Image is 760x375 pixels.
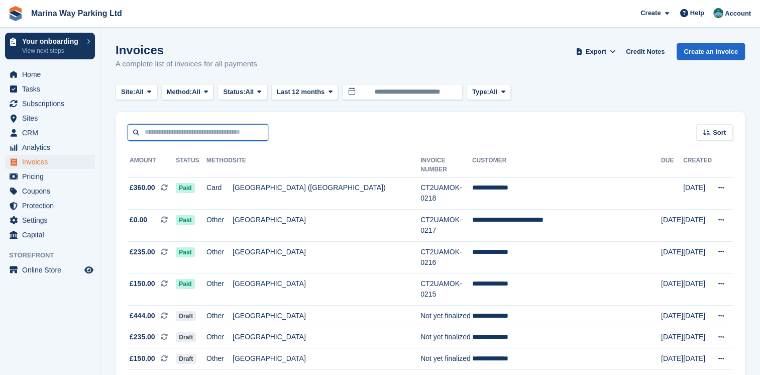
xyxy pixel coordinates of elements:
span: Sites [22,111,82,125]
td: [GEOGRAPHIC_DATA] [233,348,420,370]
td: Other [206,348,233,370]
a: menu [5,126,95,140]
span: £150.00 [130,278,155,289]
span: £150.00 [130,353,155,364]
a: menu [5,228,95,242]
span: Capital [22,228,82,242]
td: Other [206,273,233,306]
a: menu [5,67,95,81]
span: Analytics [22,140,82,154]
td: [GEOGRAPHIC_DATA] [233,306,420,327]
span: Status: [223,87,245,97]
span: Sort [713,128,726,138]
span: Paid [176,215,194,225]
th: Customer [472,153,661,178]
span: Protection [22,199,82,213]
span: Draft [176,311,196,321]
a: Credit Notes [622,43,669,60]
td: Card [206,177,233,210]
td: [DATE] [683,306,712,327]
span: All [489,87,498,97]
a: menu [5,213,95,227]
td: Other [206,241,233,273]
button: Export [574,43,618,60]
button: Method: All [161,84,214,101]
p: View next steps [22,46,82,55]
td: [GEOGRAPHIC_DATA] [233,210,420,242]
a: Your onboarding View next steps [5,33,95,59]
td: [DATE] [683,273,712,306]
span: Tasks [22,82,82,96]
td: [GEOGRAPHIC_DATA] ([GEOGRAPHIC_DATA]) [233,177,420,210]
td: CT2UAMOK-0215 [420,273,472,306]
span: Online Store [22,263,82,277]
span: All [192,87,200,97]
a: Marina Way Parking Ltd [27,5,126,22]
span: Coupons [22,184,82,198]
button: Status: All [218,84,267,101]
td: [DATE] [683,327,712,348]
span: £235.00 [130,332,155,342]
span: Export [586,47,606,57]
td: CT2UAMOK-0218 [420,177,472,210]
button: Type: All [467,84,511,101]
h1: Invoices [116,43,257,57]
td: [DATE] [661,273,683,306]
span: Draft [176,332,196,342]
span: Paid [176,279,194,289]
th: Amount [128,153,176,178]
th: Method [206,153,233,178]
span: Home [22,67,82,81]
span: Storefront [9,250,100,260]
td: [DATE] [683,210,712,242]
span: Account [725,9,751,19]
span: Settings [22,213,82,227]
td: [DATE] [661,241,683,273]
th: Due [661,153,683,178]
td: Other [206,327,233,348]
span: Subscriptions [22,97,82,111]
a: menu [5,263,95,277]
span: Paid [176,247,194,257]
td: Other [206,306,233,327]
span: Paid [176,183,194,193]
p: A complete list of invoices for all payments [116,58,257,70]
span: Method: [167,87,192,97]
button: Site: All [116,84,157,101]
td: [GEOGRAPHIC_DATA] [233,327,420,348]
span: Help [690,8,704,18]
td: [DATE] [661,210,683,242]
span: Site: [121,87,135,97]
span: Invoices [22,155,82,169]
a: menu [5,155,95,169]
td: [DATE] [683,348,712,370]
a: Create an Invoice [677,43,745,60]
th: Invoice Number [420,153,472,178]
img: Richard [713,8,723,18]
td: Not yet finalized [420,348,472,370]
span: All [246,87,254,97]
td: Not yet finalized [420,306,472,327]
td: [GEOGRAPHIC_DATA] [233,241,420,273]
td: [DATE] [683,241,712,273]
a: menu [5,82,95,96]
span: Create [640,8,661,18]
td: [DATE] [683,177,712,210]
td: [DATE] [661,348,683,370]
td: [DATE] [661,327,683,348]
span: Pricing [22,169,82,183]
span: £235.00 [130,247,155,257]
span: £444.00 [130,311,155,321]
span: Draft [176,354,196,364]
span: All [135,87,144,97]
th: Status [176,153,206,178]
td: [GEOGRAPHIC_DATA] [233,273,420,306]
span: Last 12 months [277,87,324,97]
button: Last 12 months [271,84,338,101]
td: Other [206,210,233,242]
span: Type: [472,87,489,97]
td: CT2UAMOK-0216 [420,241,472,273]
th: Site [233,153,420,178]
img: stora-icon-8386f47178a22dfd0bd8f6a31ec36ba5ce8667c1dd55bd0f319d3a0aa187defe.svg [8,6,23,21]
td: CT2UAMOK-0217 [420,210,472,242]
